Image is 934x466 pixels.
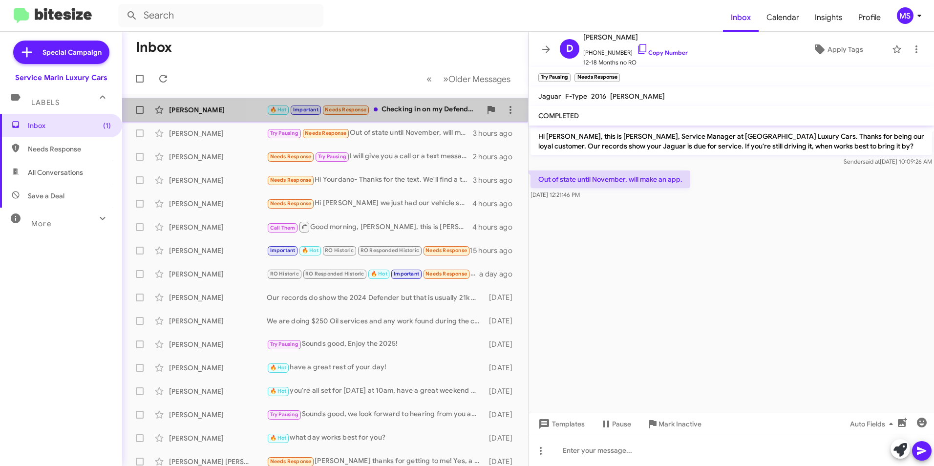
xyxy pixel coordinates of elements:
[169,222,267,232] div: [PERSON_NAME]
[136,40,172,55] h1: Inbox
[485,293,520,302] div: [DATE]
[583,58,688,67] span: 12-18 Months no RO
[472,199,520,209] div: 4 hours ago
[270,271,299,277] span: RO Historic
[169,246,267,255] div: [PERSON_NAME]
[118,4,323,27] input: Search
[305,130,346,136] span: Needs Response
[566,41,573,57] span: D
[169,293,267,302] div: [PERSON_NAME]
[538,111,579,120] span: COMPLETED
[169,175,267,185] div: [PERSON_NAME]
[850,3,889,32] a: Profile
[13,41,109,64] a: Special Campaign
[759,3,807,32] a: Calendar
[610,92,665,101] span: [PERSON_NAME]
[267,293,485,302] div: Our records do show the 2024 Defender but that is usually 21k miles or 2yrs. I apologize for the ...
[169,433,267,443] div: [PERSON_NAME]
[325,106,366,113] span: Needs Response
[425,247,467,254] span: Needs Response
[28,121,111,130] span: Inbox
[361,247,419,254] span: RO Responded Historic
[169,316,267,326] div: [PERSON_NAME]
[472,222,520,232] div: 4 hours ago
[583,43,688,58] span: [PHONE_NUMBER]
[169,339,267,349] div: [PERSON_NAME]
[889,7,923,24] button: MS
[593,415,639,433] button: Pause
[828,41,863,58] span: Apply Tags
[267,174,473,186] div: Hi Yourdano- Thanks for the text. We'll find a time soon. Thank you, [PERSON_NAME]
[863,158,880,165] span: said at
[169,152,267,162] div: [PERSON_NAME]
[583,31,688,43] span: [PERSON_NAME]
[485,433,520,443] div: [DATE]
[485,339,520,349] div: [DATE]
[305,271,364,277] span: RO Responded Historic
[529,415,593,433] button: Templates
[485,410,520,420] div: [DATE]
[169,386,267,396] div: [PERSON_NAME]
[536,415,585,433] span: Templates
[318,153,346,160] span: Try Pausing
[897,7,913,24] div: MS
[270,130,298,136] span: Try Pausing
[473,128,520,138] div: 3 hours ago
[844,158,932,165] span: Sender [DATE] 10:09:26 AM
[807,3,850,32] a: Insights
[267,268,479,279] div: We are scheduled for 9:30 [DATE]!
[325,247,354,254] span: RO Historic
[612,415,631,433] span: Pause
[267,339,485,350] div: Sounds good, Enjoy the 2025!
[485,386,520,396] div: [DATE]
[270,225,296,231] span: Call Them
[538,92,561,101] span: Jaguar
[267,151,473,162] div: I will give you a call or a text message to let you know when I can come in real soon
[448,74,510,85] span: Older Messages
[565,92,587,101] span: F-Type
[270,388,287,394] span: 🔥 Hot
[267,245,469,256] div: I don't know right now.... Out of the country
[421,69,516,89] nav: Page navigation example
[723,3,759,32] span: Inbox
[267,409,485,420] div: Sounds good, we look forward to hearing from you and hope your healing process goes well.
[637,49,688,56] a: Copy Number
[267,198,472,209] div: Hi [PERSON_NAME] we just had our vehicle serviced on 8/25. Is there a recall or something that ne...
[31,98,60,107] span: Labels
[28,144,111,154] span: Needs Response
[270,247,296,254] span: Important
[574,73,619,82] small: Needs Response
[469,246,520,255] div: 15 hours ago
[270,364,287,371] span: 🔥 Hot
[437,69,516,89] button: Next
[270,435,287,441] span: 🔥 Hot
[270,458,312,465] span: Needs Response
[842,415,905,433] button: Auto Fields
[270,177,312,183] span: Needs Response
[169,199,267,209] div: [PERSON_NAME]
[639,415,709,433] button: Mark Inactive
[270,106,287,113] span: 🔥 Hot
[658,415,701,433] span: Mark Inactive
[267,104,481,115] div: Checking in on my Defender. Any updates?
[270,200,312,207] span: Needs Response
[169,128,267,138] div: [PERSON_NAME]
[169,410,267,420] div: [PERSON_NAME]
[479,269,520,279] div: a day ago
[473,175,520,185] div: 3 hours ago
[267,221,472,233] div: Good morning, [PERSON_NAME], this is [PERSON_NAME] from [PERSON_NAME] Cars returning your call. I...
[443,73,448,85] span: »
[293,106,318,113] span: Important
[788,41,887,58] button: Apply Tags
[531,170,690,188] p: Out of state until November, will make an app.
[270,153,312,160] span: Needs Response
[371,271,387,277] span: 🔥 Hot
[169,269,267,279] div: [PERSON_NAME]
[531,127,932,155] p: Hi [PERSON_NAME], this is [PERSON_NAME], Service Manager at [GEOGRAPHIC_DATA] Luxury Cars. Thanks...
[267,362,485,373] div: have a great rest of your day!
[28,191,64,201] span: Save a Deal
[426,73,432,85] span: «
